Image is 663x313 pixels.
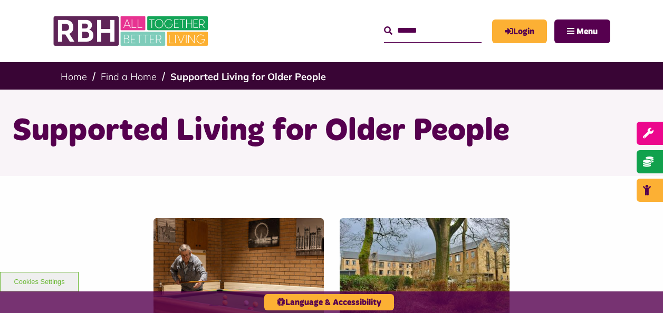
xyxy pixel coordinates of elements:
a: Find a Home [101,71,157,83]
button: Navigation [554,19,610,43]
img: RBH [53,11,211,52]
h1: Supported Living for Older People [13,111,651,152]
button: Language & Accessibility [264,294,394,310]
a: MyRBH [492,19,547,43]
span: Menu [576,27,598,36]
a: Supported Living for Older People [170,71,326,83]
a: Home [61,71,87,83]
iframe: Netcall Web Assistant for live chat [616,266,663,313]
